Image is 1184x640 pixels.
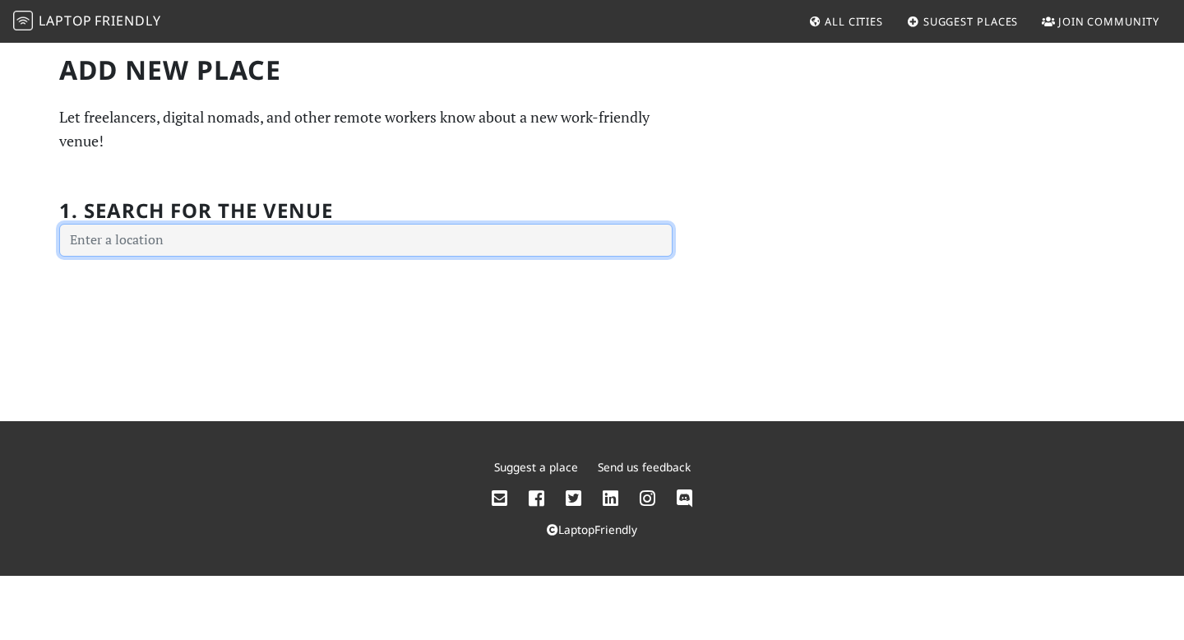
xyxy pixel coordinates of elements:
[39,12,92,30] span: Laptop
[825,14,883,29] span: All Cities
[1035,7,1166,36] a: Join Community
[547,522,637,537] a: LaptopFriendly
[59,199,333,223] h2: 1. Search for the venue
[13,11,33,30] img: LaptopFriendly
[13,7,161,36] a: LaptopFriendly LaptopFriendly
[494,459,578,475] a: Suggest a place
[59,224,673,257] input: Enter a location
[95,12,160,30] span: Friendly
[1058,14,1159,29] span: Join Community
[59,54,673,86] h1: Add new Place
[598,459,691,475] a: Send us feedback
[802,7,890,36] a: All Cities
[59,105,673,153] p: Let freelancers, digital nomads, and other remote workers know about a new work-friendly venue!
[923,14,1019,29] span: Suggest Places
[900,7,1025,36] a: Suggest Places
